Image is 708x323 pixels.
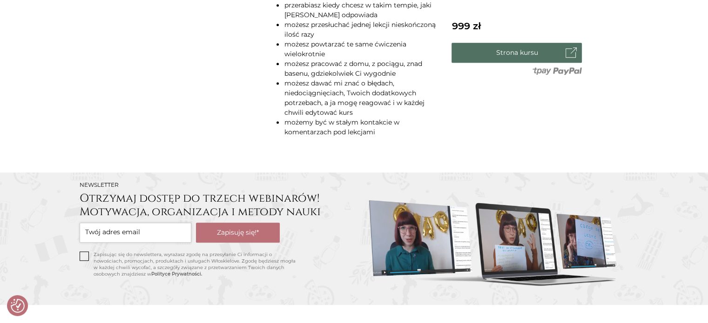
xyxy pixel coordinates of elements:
[94,251,296,277] p: Zapisując się do newslettera, wyrażasz zgodę na przesyłanie Ci informacji o nowościach, promocjac...
[80,223,191,243] input: Twój adres email
[284,59,442,79] li: możesz pracować z domu, z pociągu, znad basenu, gdziekolwiek Ci wygodnie
[196,223,280,243] button: Zapisuję się!*
[284,20,442,40] li: możesz przesłuchać jednej lekcji nieskończoną ilość razy
[452,20,480,32] span: 999
[80,182,350,188] h2: Newsletter
[284,40,442,59] li: możesz powtarzać te same ćwiczenia wielokrotnie
[151,271,202,277] a: Polityce Prywatności.
[284,0,442,20] li: przerabiasz kiedy chcesz w takim tempie, jaki [PERSON_NAME] odpowiada
[284,118,442,137] li: możemy być w stałym kontakcie w komentarzach pod lekcjami
[80,192,350,219] h3: Otrzymaj dostęp do trzech webinarów! Motywacja, organizacja i metody nauki
[11,299,25,313] button: Preferencje co do zgód
[11,299,25,313] img: Revisit consent button
[452,43,582,63] a: Strona kursu
[284,79,442,118] li: możesz dawać mi znać o błędach, niedociągnięciach, Twoich dodatkowych potrzebach, a ja mogę reago...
